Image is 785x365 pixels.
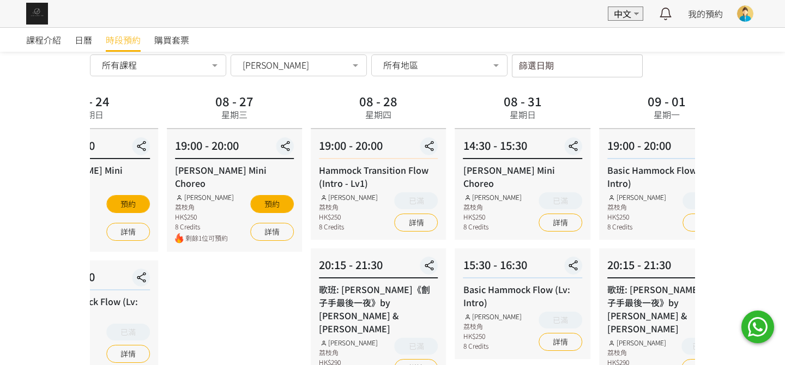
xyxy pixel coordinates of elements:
[504,95,542,107] div: 08 - 31
[75,33,92,46] span: 日曆
[250,195,294,213] button: 預約
[365,108,391,121] div: 星期四
[154,33,189,46] span: 購買套票
[185,233,234,244] span: 剩餘1位可預約
[75,28,92,52] a: 日曆
[463,163,582,190] div: [PERSON_NAME] Mini Choreo
[319,257,438,278] div: 20:15 - 21:30
[106,324,150,340] button: 已滿
[31,137,150,159] div: 14:30 - 15:30
[250,223,294,241] a: 詳情
[106,195,150,213] button: 預約
[607,338,666,348] div: [PERSON_NAME]
[243,59,309,70] span: [PERSON_NAME]
[539,312,582,328] button: 已滿
[539,333,582,351] a: 詳情
[463,257,582,278] div: 15:30 - 16:30
[510,108,536,121] div: 星期日
[26,28,61,52] a: 課程介紹
[648,95,686,107] div: 09 - 01
[607,212,666,222] div: HK$250
[154,28,189,52] a: 購買套票
[463,341,522,351] div: 8 Credits
[175,137,294,159] div: 19:00 - 20:00
[215,95,253,107] div: 08 - 27
[319,348,378,357] div: 荔枝角
[681,338,726,355] button: 已預約
[319,137,438,159] div: 19:00 - 20:00
[319,212,378,222] div: HK$250
[395,214,438,232] a: 詳情
[607,348,666,357] div: 荔枝角
[31,163,150,190] div: [PERSON_NAME] Mini Choreo
[359,95,397,107] div: 08 - 28
[607,222,666,232] div: 8 Credits
[175,212,234,222] div: HK$250
[539,214,582,232] a: 詳情
[175,163,294,190] div: [PERSON_NAME] Mini Choreo
[607,257,726,278] div: 20:15 - 21:30
[683,214,726,232] a: 詳情
[102,59,137,70] span: 所有課程
[395,192,438,209] button: 已滿
[463,312,522,321] div: [PERSON_NAME]
[383,59,418,70] span: 所有地區
[463,192,522,202] div: [PERSON_NAME]
[106,345,150,363] a: 詳情
[463,222,522,232] div: 8 Credits
[106,28,141,52] a: 時段預約
[26,33,61,46] span: 課程介紹
[395,338,438,355] button: 已滿
[463,212,522,222] div: HK$250
[463,202,522,212] div: 荔枝角
[539,192,582,209] button: 已滿
[463,137,582,159] div: 14:30 - 15:30
[175,222,234,232] div: 8 Credits
[175,233,183,244] img: fire.png
[31,295,150,321] div: Basic Hammock Flow (Lv: Intro)
[463,321,522,331] div: 荔枝角
[77,108,104,121] div: 星期日
[319,163,438,190] div: Hammock Transition Flow (Intro - Lv1)
[607,163,726,190] div: Basic Hammock Flow (Lv: Intro)
[683,192,726,209] button: 已滿
[607,192,666,202] div: [PERSON_NAME]
[607,202,666,212] div: 荔枝角
[31,269,150,290] div: 15:30 - 16:30
[106,33,141,46] span: 時段預約
[175,202,234,212] div: 荔枝角
[221,108,247,121] div: 星期三
[512,54,643,77] input: 篩選日期
[688,7,723,20] a: 我的預約
[463,331,522,341] div: HK$250
[319,192,378,202] div: [PERSON_NAME]
[607,137,726,159] div: 19:00 - 20:00
[319,338,378,348] div: [PERSON_NAME]
[106,223,150,241] a: 詳情
[26,3,48,25] img: img_61c0148bb0266
[319,283,438,335] div: 歌班: [PERSON_NAME]《劊子手最後一夜》by [PERSON_NAME] & [PERSON_NAME]
[71,95,110,107] div: 08 - 24
[654,108,680,121] div: 星期一
[319,202,378,212] div: 荔枝角
[319,222,378,232] div: 8 Credits
[463,283,582,309] div: Basic Hammock Flow (Lv: Intro)
[607,283,726,335] div: 歌班: [PERSON_NAME]《劊子手最後一夜》by [PERSON_NAME] & [PERSON_NAME]
[175,192,234,202] div: [PERSON_NAME]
